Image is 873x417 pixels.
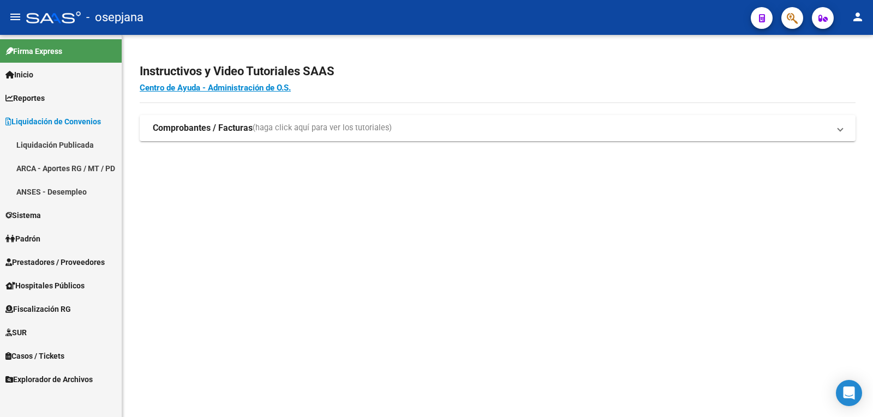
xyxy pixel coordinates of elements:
[140,83,291,93] a: Centro de Ayuda - Administración de O.S.
[836,380,862,406] div: Open Intercom Messenger
[5,116,101,128] span: Liquidación de Convenios
[5,92,45,104] span: Reportes
[5,256,105,268] span: Prestadores / Proveedores
[5,45,62,57] span: Firma Express
[140,115,856,141] mat-expansion-panel-header: Comprobantes / Facturas(haga click aquí para ver los tutoriales)
[851,10,864,23] mat-icon: person
[153,122,253,134] strong: Comprobantes / Facturas
[9,10,22,23] mat-icon: menu
[5,327,27,339] span: SUR
[140,61,856,82] h2: Instructivos y Video Tutoriales SAAS
[5,69,33,81] span: Inicio
[5,233,40,245] span: Padrón
[86,5,143,29] span: - osepjana
[253,122,392,134] span: (haga click aquí para ver los tutoriales)
[5,303,71,315] span: Fiscalización RG
[5,209,41,221] span: Sistema
[5,350,64,362] span: Casos / Tickets
[5,280,85,292] span: Hospitales Públicos
[5,373,93,385] span: Explorador de Archivos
